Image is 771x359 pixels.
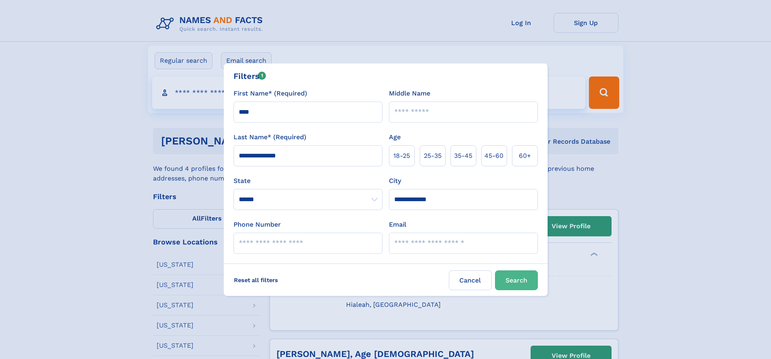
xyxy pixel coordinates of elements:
[424,151,442,161] span: 25‑35
[519,151,531,161] span: 60+
[389,176,401,186] label: City
[234,89,307,98] label: First Name* (Required)
[454,151,472,161] span: 35‑45
[495,270,538,290] button: Search
[393,151,410,161] span: 18‑25
[389,132,401,142] label: Age
[389,220,406,229] label: Email
[484,151,503,161] span: 45‑60
[234,132,306,142] label: Last Name* (Required)
[234,220,281,229] label: Phone Number
[229,270,283,290] label: Reset all filters
[389,89,430,98] label: Middle Name
[234,70,266,82] div: Filters
[234,176,382,186] label: State
[449,270,492,290] label: Cancel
